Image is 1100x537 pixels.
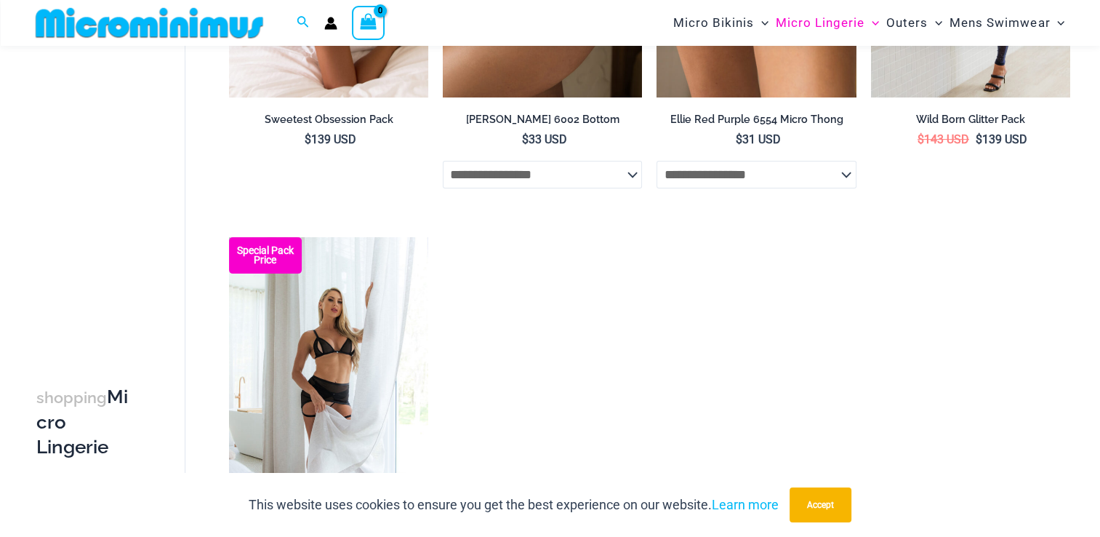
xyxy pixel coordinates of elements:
bdi: 33 USD [522,132,567,146]
a: Learn more [712,497,779,512]
nav: Site Navigation [667,2,1071,44]
h2: Ellie Red Purple 6554 Micro Thong [657,113,856,127]
span: $ [305,132,311,146]
p: This website uses cookies to ensure you get the best experience on our website. [249,494,779,516]
a: Sweetest Obsession Pack [229,113,428,132]
a: Seduction Black 1034 Bra 6034 Bottom 5019 skirt 11 Seduction Black 1034 Bra 6034 Bottom 5019 skir... [229,237,428,536]
bdi: 31 USD [736,132,781,146]
span: Menu Toggle [754,4,768,41]
span: $ [522,132,529,146]
span: Menu Toggle [1050,4,1064,41]
a: [PERSON_NAME] 6002 Bottom [443,113,642,132]
img: MM SHOP LOGO FLAT [30,7,269,39]
a: Account icon link [324,17,337,30]
h2: Wild Born Glitter Pack [871,113,1070,127]
span: $ [976,132,982,146]
a: Mens SwimwearMenu ToggleMenu Toggle [946,4,1068,41]
a: Micro BikinisMenu ToggleMenu Toggle [670,4,772,41]
a: Micro LingerieMenu ToggleMenu Toggle [772,4,883,41]
span: Outers [886,4,928,41]
b: Special Pack Price [229,246,302,265]
h2: [PERSON_NAME] 6002 Bottom [443,113,642,127]
bdi: 139 USD [305,132,356,146]
bdi: 143 USD [918,132,969,146]
h3: Micro Lingerie [36,385,134,459]
a: Search icon link [297,14,310,32]
span: Menu Toggle [928,4,942,41]
span: $ [918,132,924,146]
bdi: 139 USD [976,132,1027,146]
a: View Shopping Cart, empty [352,6,385,39]
span: Mens Swimwear [950,4,1050,41]
a: Wild Born Glitter Pack [871,113,1070,132]
span: shopping [36,389,107,407]
span: Menu Toggle [864,4,879,41]
a: Ellie Red Purple 6554 Micro Thong [657,113,856,132]
h2: Sweetest Obsession Pack [229,113,428,127]
span: $ [736,132,742,146]
a: OutersMenu ToggleMenu Toggle [883,4,946,41]
span: Micro Bikinis [673,4,754,41]
img: Seduction Black 1034 Bra 6034 Bottom 5019 skirt 11 [229,237,428,536]
iframe: TrustedSite Certified [36,49,167,340]
button: Accept [790,488,851,522]
span: Micro Lingerie [776,4,864,41]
